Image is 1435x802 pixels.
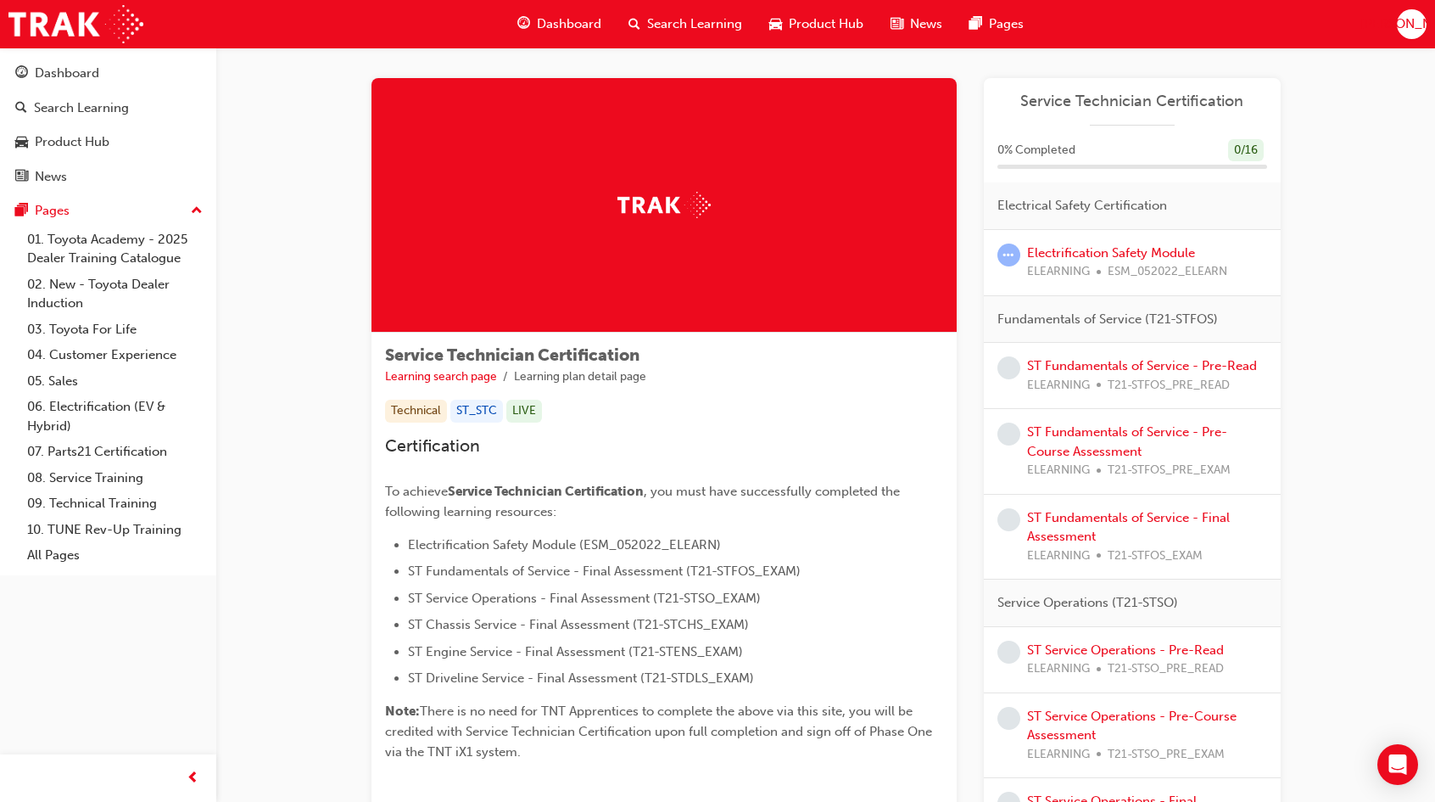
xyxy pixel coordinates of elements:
[8,5,143,43] img: Trak
[997,423,1020,446] span: learningRecordVerb_NONE-icon
[20,517,209,543] a: 10. TUNE Rev-Up Training
[1027,358,1257,373] a: ST Fundamentals of Service - Pre-Read
[408,564,801,579] span: ST Fundamentals of Service - Final Assessment (T21-STFOS_EXAM)
[969,14,982,35] span: pages-icon
[877,7,956,42] a: news-iconNews
[756,7,877,42] a: car-iconProduct Hub
[1108,461,1231,480] span: T21-STFOS_PRE_EXAM
[408,591,761,606] span: ST Service Operations - Final Assessment (T21-STSO_EXAM)
[514,367,646,387] li: Learning plan detail page
[997,641,1020,664] span: learningRecordVerb_NONE-icon
[997,707,1020,730] span: learningRecordVerb_NONE-icon
[191,200,203,222] span: up-icon
[1027,424,1227,459] a: ST Fundamentals of Service - Pre-Course Assessment
[408,644,743,659] span: ST Engine Service - Final Assessment (T21-STENS_EXAM)
[647,14,742,34] span: Search Learning
[7,126,209,158] a: Product Hub
[997,593,1178,613] span: Service Operations (T21-STSO)
[20,394,209,439] a: 06. Electrification (EV & Hybrid)
[385,484,903,519] span: , you must have successfully completed the following learning resources:
[385,704,935,760] span: There is no need for TNT Apprentices to complete the above via this site, you will be credited wi...
[1027,659,1090,679] span: ELEARNING
[1397,9,1427,39] button: [PERSON_NAME]
[385,704,420,719] span: Note:
[385,436,480,456] span: Certification
[7,195,209,227] button: Pages
[7,58,209,89] a: Dashboard
[7,54,209,195] button: DashboardSearch LearningProduct HubNews
[448,484,644,499] span: Service Technician Certification
[1027,642,1224,658] a: ST Service Operations - Pre-Read
[1027,376,1090,395] span: ELEARNING
[997,141,1075,160] span: 0 % Completed
[1027,461,1090,480] span: ELEARNING
[628,14,640,35] span: search-icon
[537,14,601,34] span: Dashboard
[997,508,1020,531] span: learningRecordVerb_NONE-icon
[1108,745,1225,765] span: T21-STSO_PRE_EXAM
[1108,547,1203,566] span: T21-STFOS_EXAM
[20,439,209,465] a: 07. Parts21 Certification
[997,196,1167,216] span: Electrical Safety Certification
[35,167,67,187] div: News
[769,14,782,35] span: car-icon
[20,542,209,569] a: All Pages
[1027,245,1195,261] a: Electrification Safety Module
[35,201,70,221] div: Pages
[20,368,209,395] a: 05. Sales
[1027,510,1230,545] a: ST Fundamentals of Service - Final Assessment
[789,14,863,34] span: Product Hub
[517,14,530,35] span: guage-icon
[7,161,209,193] a: News
[20,465,209,491] a: 08. Service Training
[35,64,99,83] div: Dashboard
[20,342,209,368] a: 04. Customer Experience
[385,484,448,499] span: To achieve
[408,537,721,552] span: Electrification Safety Module (ESM_052022_ELEARN)
[910,14,942,34] span: News
[20,491,209,517] a: 09. Technical Training
[997,310,1218,329] span: Fundamentals of Service (T21-STFOS)
[997,244,1020,266] span: learningRecordVerb_ATTEMPT-icon
[891,14,903,35] span: news-icon
[956,7,1037,42] a: pages-iconPages
[617,192,711,218] img: Trak
[7,93,209,124] a: Search Learning
[997,356,1020,379] span: learningRecordVerb_NONE-icon
[997,92,1267,111] a: Service Technician Certification
[15,66,28,81] span: guage-icon
[20,272,209,317] a: 02. New - Toyota Dealer Induction
[504,7,615,42] a: guage-iconDashboard
[1228,139,1264,162] div: 0 / 16
[385,345,639,365] span: Service Technician Certification
[15,170,28,185] span: news-icon
[187,768,199,789] span: prev-icon
[408,670,754,686] span: ST Driveline Service - Final Assessment (T21-STDLS_EXAM)
[15,204,28,219] span: pages-icon
[450,400,503,423] div: ST_STC
[20,317,209,343] a: 03. Toyota For Life
[1027,709,1237,743] a: ST Service Operations - Pre-Course Assessment
[15,101,27,116] span: search-icon
[35,132,109,152] div: Product Hub
[1027,745,1090,765] span: ELEARNING
[506,400,542,423] div: LIVE
[1108,262,1227,282] span: ESM_052022_ELEARN
[615,7,756,42] a: search-iconSearch Learning
[385,369,497,384] a: Learning search page
[1108,659,1224,679] span: T21-STSO_PRE_READ
[15,135,28,150] span: car-icon
[1027,262,1090,282] span: ELEARNING
[385,400,447,423] div: Technical
[1377,744,1418,785] div: Open Intercom Messenger
[34,98,129,118] div: Search Learning
[1108,376,1230,395] span: T21-STFOS_PRE_READ
[1027,547,1090,566] span: ELEARNING
[408,617,749,632] span: ST Chassis Service - Final Assessment (T21-STCHS_EXAM)
[989,14,1024,34] span: Pages
[20,227,209,272] a: 01. Toyota Academy - 2025 Dealer Training Catalogue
